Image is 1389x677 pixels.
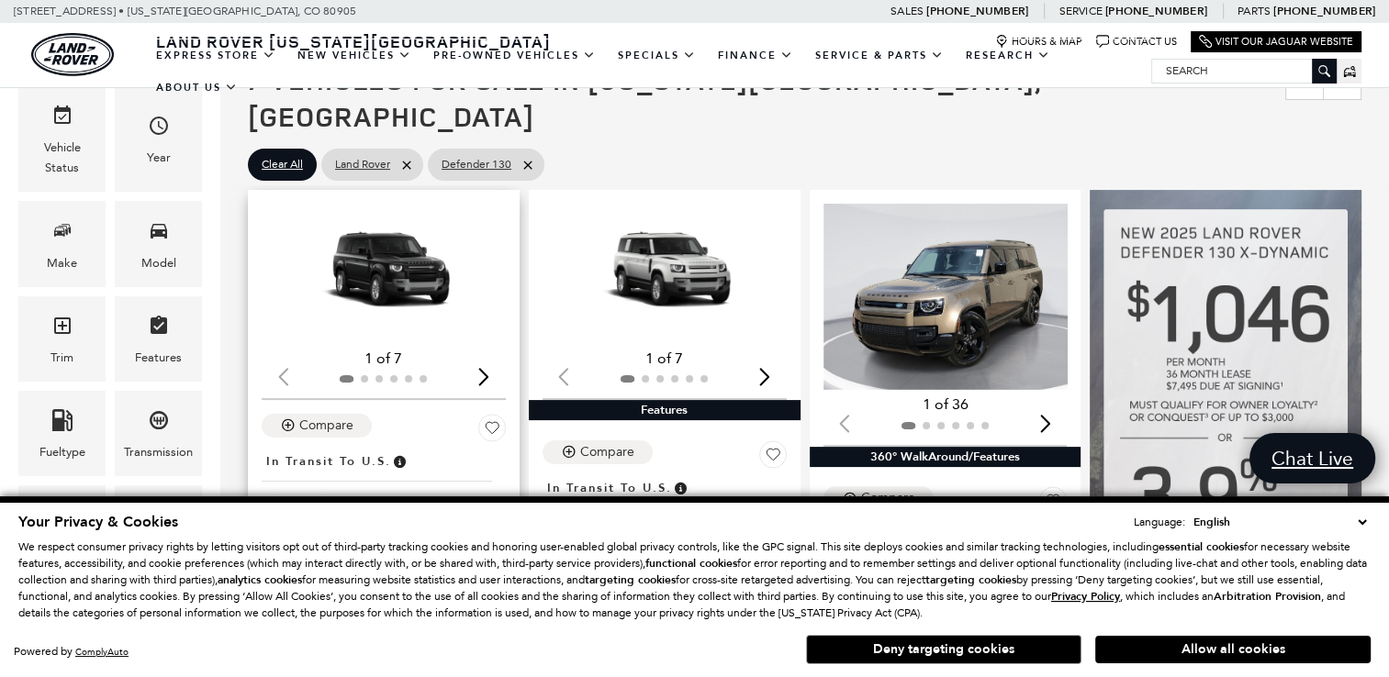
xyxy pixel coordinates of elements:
span: Land Rover [335,153,390,176]
a: Research [955,39,1061,72]
a: Finance [707,39,804,72]
div: MakeMake [18,201,106,286]
div: Model [141,253,176,273]
div: Vehicle Status [32,138,92,178]
a: Hours & Map [995,35,1082,49]
span: Vehicle has shipped from factory of origin. Estimated time of delivery to Retailer is on average ... [672,478,689,498]
div: Features [135,348,182,368]
span: Make [51,215,73,252]
a: Visit Our Jaguar Website [1199,35,1353,49]
button: Compare Vehicle [543,440,653,464]
strong: targeting cookies [585,572,676,587]
div: FeaturesFeatures [115,296,202,382]
select: Language Select [1189,513,1371,531]
a: Specials [607,39,707,72]
div: 360° WalkAround/Features [810,447,1081,467]
a: land-rover [31,33,114,76]
img: 2025 LAND ROVER Defender 130 S 300PS 1 [262,204,510,343]
img: 2025 LAND ROVER Defender 130 X-Dynamic SE 1 [823,204,1071,390]
span: Vehicle [51,100,73,138]
div: EngineEngine [115,485,202,571]
a: [PHONE_NUMBER] [1105,4,1207,18]
a: In Transit to U.S.New 2025Defender 130 S 300PS [262,449,506,526]
div: Next slide [753,357,778,397]
span: Transmission [148,405,170,442]
span: Model [148,215,170,252]
strong: essential cookies [1159,539,1244,554]
span: Service [1059,5,1102,17]
span: Land Rover [US_STATE][GEOGRAPHIC_DATA] [156,30,551,52]
span: Parts [1238,5,1271,17]
a: Pre-Owned Vehicles [422,39,607,72]
strong: Arbitration Provision [1214,589,1321,604]
span: Chat Live [1262,446,1362,471]
div: 1 of 7 [262,349,506,369]
a: About Us [145,72,249,104]
a: Chat Live [1249,433,1375,483]
div: Transmission [124,442,193,462]
a: [STREET_ADDRESS] • [US_STATE][GEOGRAPHIC_DATA], CO 80905 [14,5,356,17]
p: We respect consumer privacy rights by letting visitors opt out of third-party tracking cookies an... [18,538,1371,621]
a: Land Rover [US_STATE][GEOGRAPHIC_DATA] [145,30,562,52]
div: 1 of 36 [823,394,1068,415]
div: Make [47,253,77,273]
div: TrimTrim [18,296,106,382]
a: In Transit to U.S.New 2025Defender 130 400PS S [543,475,787,552]
input: Search [1152,60,1336,82]
div: 1 of 7 [543,349,787,369]
div: VehicleVehicle Status [18,86,106,192]
strong: targeting cookies [925,572,1016,587]
button: Save Vehicle [478,414,506,449]
span: Sales [891,5,924,17]
button: Compare Vehicle [823,486,934,510]
div: Fueltype [39,442,85,462]
a: [PHONE_NUMBER] [1273,4,1375,18]
span: Features [148,310,170,348]
a: Service & Parts [804,39,955,72]
img: Land Rover [31,33,114,76]
a: Contact Us [1096,35,1177,49]
strong: analytics cookies [218,572,302,587]
div: Compare [580,444,634,461]
a: Privacy Policy [1051,590,1120,603]
div: Trim [50,348,73,368]
div: Language: [1134,516,1185,527]
div: MileageMileage [18,485,106,571]
div: Next slide [1033,404,1058,444]
span: Your Privacy & Cookies [18,512,178,532]
button: Save Vehicle [759,440,787,475]
button: Compare Vehicle [262,414,372,438]
div: Year [147,148,171,168]
span: Vehicle has shipped from factory of origin. Estimated time of delivery to Retailer is on average ... [391,451,408,472]
div: 1 / 2 [543,204,790,343]
img: 2025 LAND ROVER Defender 130 400PS S 1 [543,204,790,343]
span: In Transit to U.S. [266,451,391,472]
div: TransmissionTransmission [115,391,202,476]
div: YearYear [115,86,202,192]
span: Defender 130 [442,153,511,176]
div: Powered by [14,646,129,658]
button: Save Vehicle [1039,486,1067,521]
a: [PHONE_NUMBER] [926,4,1028,18]
div: 1 / 2 [823,204,1071,390]
div: FueltypeFueltype [18,391,106,476]
span: Year [148,110,170,148]
u: Privacy Policy [1051,589,1120,604]
span: Fueltype [51,405,73,442]
button: Deny targeting cookies [806,635,1081,664]
a: ComplyAuto [75,646,129,658]
button: Allow all cookies [1095,636,1371,663]
span: Clear All [262,153,303,176]
nav: Main Navigation [145,39,1151,104]
div: Compare [299,417,353,434]
div: ModelModel [115,201,202,286]
div: Features [529,400,801,420]
span: In Transit to U.S. [547,478,672,498]
a: New Vehicles [286,39,422,72]
a: EXPRESS STORE [145,39,286,72]
div: 1 / 2 [262,204,510,343]
span: New 2025 [262,491,492,508]
strong: functional cookies [645,556,737,571]
div: Next slide [472,357,497,397]
div: Compare [861,490,915,506]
